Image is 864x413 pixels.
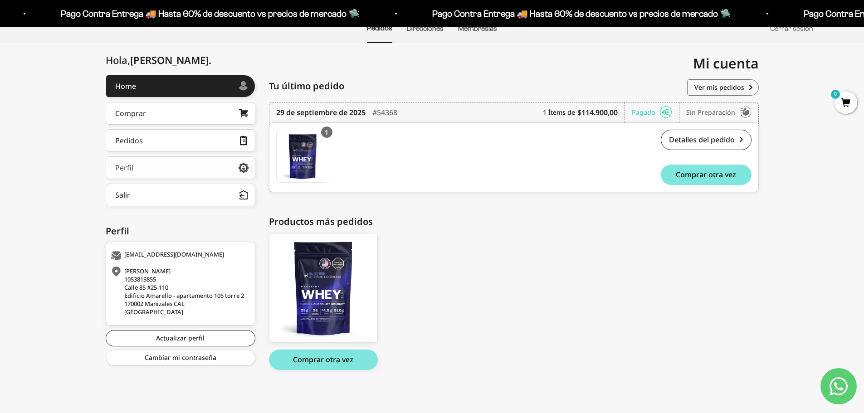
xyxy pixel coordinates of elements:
div: Productos más pedidos [269,215,759,228]
div: Perfil [106,224,255,238]
a: Pedidos [367,24,392,32]
div: Home [115,83,136,90]
div: 1 Ítems de [543,102,625,122]
a: Comprar [106,102,255,125]
div: Hola, [106,54,211,66]
button: Comprar otra vez [661,165,752,185]
a: Proteína Whey - Chocolate - Chocolate / 2 libras (910g) [269,233,378,343]
div: Salir [115,191,130,199]
a: Ver mis pedidos [687,79,759,96]
div: [EMAIL_ADDRESS][DOMAIN_NAME] [111,251,248,260]
span: Comprar otra vez [676,171,736,178]
div: Comprar [115,110,146,117]
span: [PERSON_NAME] [130,53,211,67]
a: Perfil [106,156,255,179]
span: . [209,53,211,67]
button: Comprar otra vez [269,350,378,370]
a: Detalles del pedido [661,130,752,150]
a: Cerrar sesión [770,24,813,32]
div: 1 [321,126,332,138]
div: #54368 [372,102,397,122]
div: [PERSON_NAME] 1053813855 Calle 85 #25-110 Edificio Amarello - apartamento 105 torre 2 170002 Mani... [111,267,248,316]
a: Home [106,75,255,97]
p: Pago Contra Entrega 🚚 Hasta 60% de descuento vs precios de mercado 🛸 [61,6,360,21]
img: Translation missing: es.Proteína Whey - Chocolate - Chocolate / 2 libras (910g) [277,130,329,182]
p: Pago Contra Entrega 🚚 Hasta 60% de descuento vs precios de mercado 🛸 [432,6,731,21]
a: Proteína Whey - Chocolate - Chocolate / 2 libras (910g) [276,130,329,183]
b: $114.900,00 [577,107,618,118]
a: Membresías [458,24,497,32]
mark: 0 [830,89,841,100]
a: Cambiar mi contraseña [106,350,255,366]
time: 29 de septiembre de 2025 [276,107,366,118]
a: Direcciones [407,24,444,32]
span: Tu último pedido [269,79,344,93]
img: whey-chocolate_2LB-front_large.png [269,233,377,342]
a: 0 [835,98,857,108]
span: Mi cuenta [693,54,759,73]
div: Sin preparación [686,102,752,122]
a: Pedidos [106,129,255,152]
a: Actualizar perfil [106,330,255,346]
div: Perfil [115,164,133,171]
button: Salir [106,184,255,206]
div: Pedidos [115,137,143,144]
div: Pagado [632,102,679,122]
